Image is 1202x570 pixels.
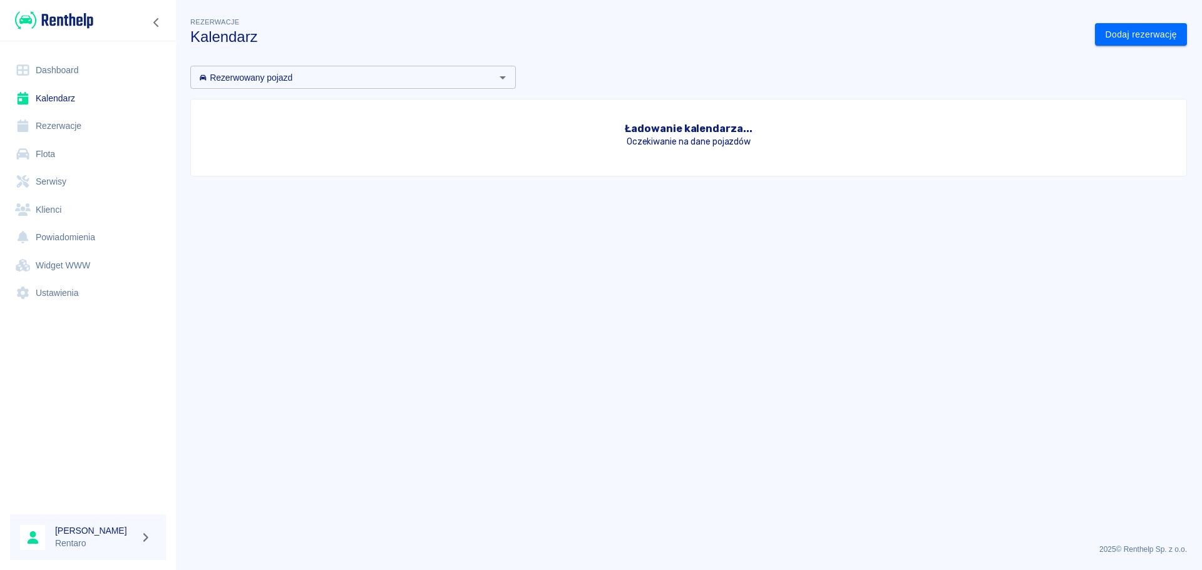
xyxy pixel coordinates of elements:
a: Flota [10,140,166,168]
h3: Ładowanie kalendarza... [213,122,1164,135]
a: Dodaj rezerwację [1095,23,1187,46]
a: Powiadomienia [10,223,166,252]
p: Oczekiwanie na dane pojazdów [213,135,1164,148]
input: Wyszukaj i wybierz pojazdy... [194,69,491,85]
a: Ustawienia [10,279,166,307]
img: Renthelp logo [15,10,93,31]
h6: [PERSON_NAME] [55,524,135,537]
a: Dashboard [10,56,166,84]
h3: Kalendarz [190,28,1085,46]
a: Renthelp logo [10,10,93,31]
a: Kalendarz [10,84,166,113]
span: Rezerwacje [190,18,239,26]
a: Widget WWW [10,252,166,280]
button: Otwórz [494,69,511,86]
p: 2025 © Renthelp Sp. z o.o. [190,544,1187,555]
button: Zwiń nawigację [147,14,166,31]
a: Klienci [10,196,166,224]
p: Rentaro [55,537,135,550]
a: Rezerwacje [10,112,166,140]
a: Serwisy [10,168,166,196]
